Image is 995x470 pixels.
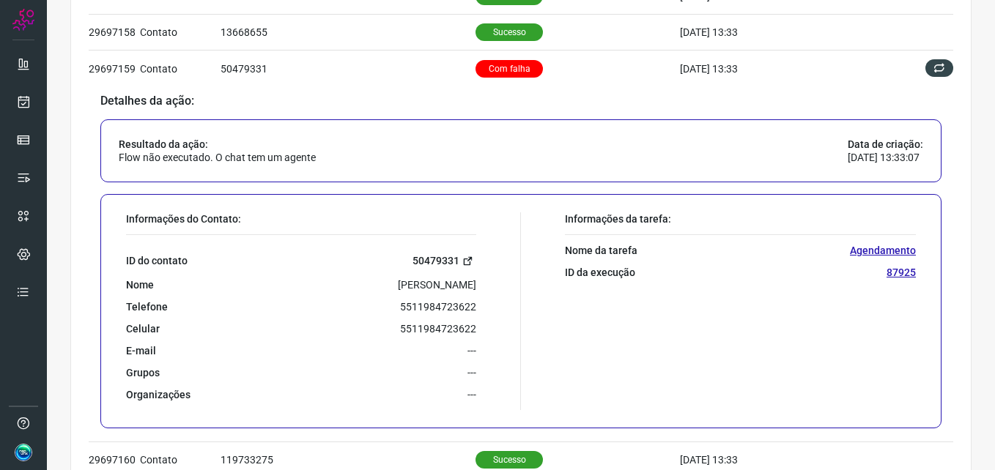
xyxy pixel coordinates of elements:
p: E-mail [126,344,156,357]
p: Nome da tarefa [565,244,637,257]
p: --- [467,388,476,401]
p: Telefone [126,300,168,313]
td: 50479331 [221,51,476,86]
td: 29697158 [89,15,140,51]
td: Contato [140,51,221,86]
p: Resultado da ação: [119,138,316,151]
p: Flow não executado. O chat tem um agente [119,151,316,164]
img: d1faacb7788636816442e007acca7356.jpg [15,444,32,461]
p: Organizações [126,388,191,401]
td: [DATE] 13:33 [680,15,869,51]
p: Grupos [126,366,160,379]
p: Detalhes da ação: [100,94,942,108]
p: Data de criação: [848,138,923,151]
p: ID do contato [126,254,188,267]
p: ID da execução [565,266,635,279]
p: Informações da tarefa: [565,212,916,225]
p: Sucesso [476,451,543,469]
p: 5511984723622 [400,300,476,313]
p: Informações do Contato: [126,212,476,225]
td: [DATE] 13:33 [680,51,869,86]
a: 50479331 [413,253,476,269]
td: 13668655 [221,15,476,51]
p: 87925 [887,266,916,279]
p: Com falha [476,60,543,78]
td: Contato [140,15,221,51]
p: Nome [126,278,154,291]
p: Agendamento [850,244,916,257]
p: --- [467,344,476,357]
p: Sucesso [476,23,543,41]
p: [PERSON_NAME] [398,278,476,291]
p: Celular [126,322,160,335]
td: 29697159 [89,51,140,86]
p: [DATE] 13:33:07 [848,151,923,164]
p: 5511984723622 [400,322,476,335]
p: --- [467,366,476,379]
img: Logo [12,9,34,31]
